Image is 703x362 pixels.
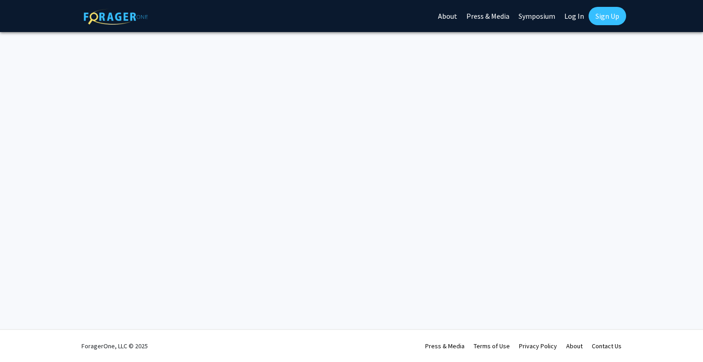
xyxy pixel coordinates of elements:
[589,7,626,25] a: Sign Up
[425,342,465,350] a: Press & Media
[519,342,557,350] a: Privacy Policy
[592,342,622,350] a: Contact Us
[84,9,148,25] img: ForagerOne Logo
[81,330,148,362] div: ForagerOne, LLC © 2025
[474,342,510,350] a: Terms of Use
[566,342,583,350] a: About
